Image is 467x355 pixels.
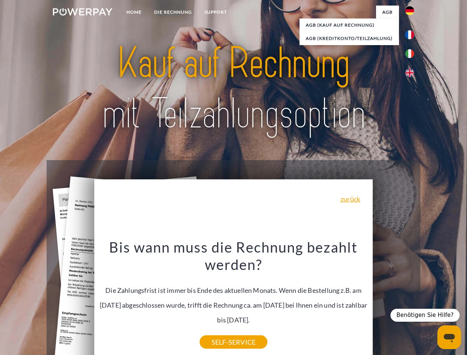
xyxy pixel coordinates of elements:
[99,238,369,274] h3: Bis wann muss die Rechnung bezahlt werden?
[437,325,461,349] iframe: Schaltfläche zum Öffnen des Messaging-Fensters; Konversation läuft
[390,309,460,322] div: Benötigen Sie Hilfe?
[99,238,369,342] div: Die Zahlungsfrist ist immer bis Ende des aktuellen Monats. Wenn die Bestellung z.B. am [DATE] abg...
[198,6,233,19] a: SUPPORT
[405,68,414,77] img: en
[405,6,414,15] img: de
[405,49,414,58] img: it
[71,35,396,142] img: title-powerpay_de.svg
[300,18,399,32] a: AGB (Kauf auf Rechnung)
[376,6,399,19] a: agb
[200,335,267,349] a: SELF-SERVICE
[53,8,112,16] img: logo-powerpay-white.svg
[405,30,414,39] img: fr
[148,6,198,19] a: DIE RECHNUNG
[120,6,148,19] a: Home
[341,196,360,202] a: zurück
[300,32,399,45] a: AGB (Kreditkonto/Teilzahlung)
